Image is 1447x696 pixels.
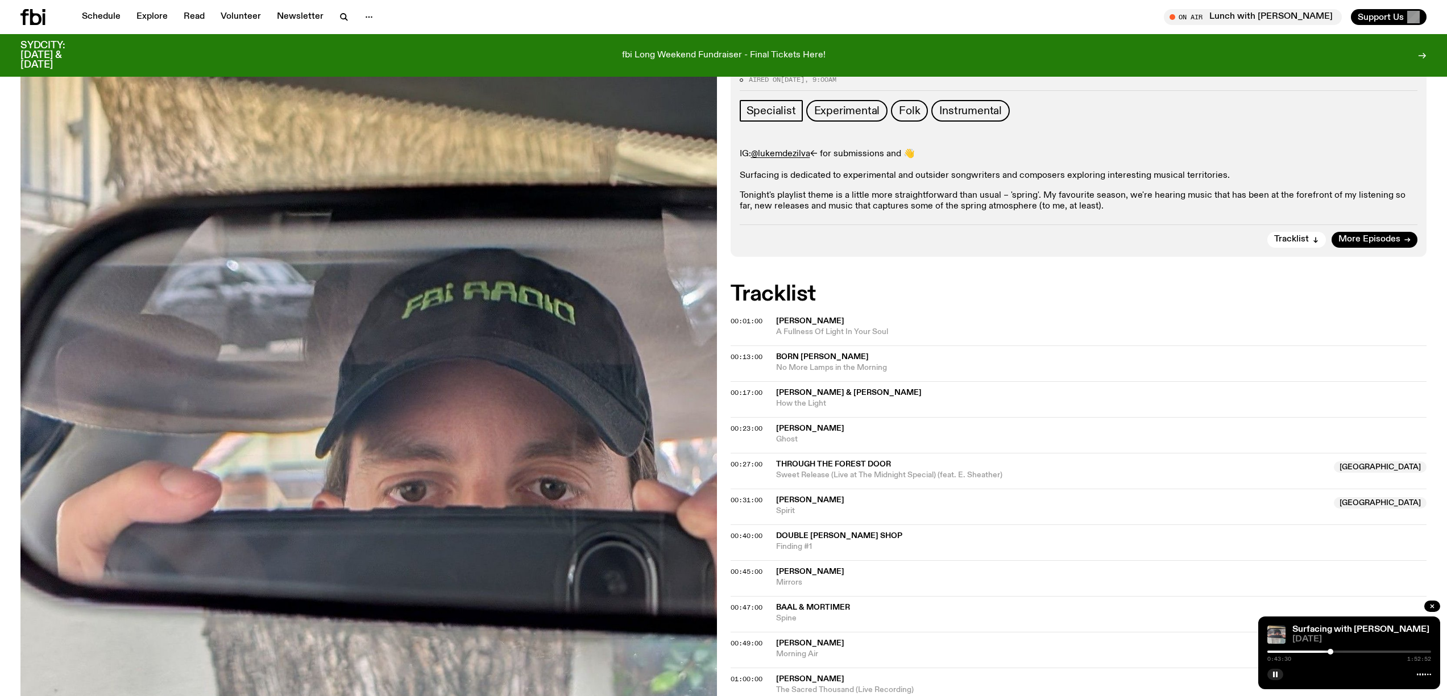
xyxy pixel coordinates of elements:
button: Tracklist [1267,232,1326,248]
a: Schedule [75,9,127,25]
span: 0:43:30 [1267,656,1291,662]
p: IG: <- for submissions and 👋 Surfacing is dedicated to experimental and outsider songwriters and ... [740,149,1418,182]
span: Double [PERSON_NAME] Shop [776,532,902,540]
span: 00:01:00 [731,316,762,326]
span: A Fullness Of Light In Your Soul [776,327,1427,337]
button: 00:31:00 [731,497,762,503]
a: @lukemdezilva [751,149,810,159]
a: Specialist [740,100,803,122]
button: 00:17:00 [731,390,762,396]
button: 00:47:00 [731,605,762,611]
span: Aired on [749,75,781,84]
p: fbi Long Weekend Fundraiser - Final Tickets Here! [622,51,826,61]
span: [DATE] [781,75,805,84]
button: 01:00:00 [731,676,762,682]
span: Folk [899,105,920,117]
h2: Tracklist [731,284,1427,305]
span: [PERSON_NAME] [776,317,844,325]
h3: SYDCITY: [DATE] & [DATE] [20,41,93,70]
span: 00:40:00 [731,531,762,540]
button: 00:49:00 [731,640,762,647]
span: [PERSON_NAME] [776,568,844,576]
span: , 9:00am [805,75,836,84]
span: 00:13:00 [731,352,762,361]
span: Ghost [776,434,1427,445]
span: Finding #1 [776,541,1427,552]
span: 01:00:00 [731,674,762,684]
button: 00:40:00 [731,533,762,539]
span: Baal & Mortimer [776,603,850,611]
span: Support Us [1358,12,1404,22]
span: Instrumental [939,105,1002,117]
span: Experimental [814,105,880,117]
a: Newsletter [270,9,330,25]
span: Born [PERSON_NAME] [776,353,869,361]
span: Spirit [776,506,1328,516]
span: Mirrors [776,577,1427,588]
a: Read [177,9,212,25]
span: [PERSON_NAME] [776,424,844,432]
span: Sweet Release (Live at The Midnight Special) (feat. E. Sheather) [776,470,1328,481]
span: Tracklist [1274,235,1309,244]
span: [DATE] [1292,635,1431,644]
span: Morning Air [776,649,1427,660]
a: Instrumental [931,100,1010,122]
span: [PERSON_NAME] & [PERSON_NAME] [776,389,922,397]
span: How the Light [776,398,1427,409]
span: 00:17:00 [731,388,762,397]
a: Surfacing with [PERSON_NAME] [1292,625,1429,634]
span: 00:31:00 [731,495,762,505]
span: More Episodes [1338,235,1400,244]
span: 00:45:00 [731,567,762,576]
button: 00:45:00 [731,569,762,575]
a: Volunteer [214,9,268,25]
button: 00:23:00 [731,426,762,432]
span: 00:23:00 [731,424,762,433]
button: On AirLunch with [PERSON_NAME] [1164,9,1342,25]
span: 1:52:52 [1407,656,1431,662]
button: 00:01:00 [731,318,762,324]
p: Tonight's playlist theme is a little more straightforward than usual – 'spring'. My favourite sea... [740,190,1418,212]
span: Specialist [747,105,796,117]
a: More Episodes [1332,232,1417,248]
span: Through The Forest Door [776,460,891,468]
span: 00:27:00 [731,460,762,469]
span: [PERSON_NAME] [776,496,844,504]
button: 00:13:00 [731,354,762,360]
a: Experimental [806,100,888,122]
span: [GEOGRAPHIC_DATA] [1334,497,1427,509]
button: Support Us [1351,9,1427,25]
a: Folk [891,100,928,122]
button: 00:27:00 [731,461,762,468]
span: [GEOGRAPHIC_DATA] [1334,461,1427,473]
span: [PERSON_NAME] [776,675,844,683]
span: The Sacred Thousand (Live Recording) [776,685,1427,695]
span: Spine [776,613,1427,624]
span: No More Lamps in the Morning [776,362,1427,373]
span: [PERSON_NAME] [776,639,844,647]
a: Explore [130,9,175,25]
span: 00:47:00 [731,603,762,612]
span: 00:49:00 [731,639,762,648]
